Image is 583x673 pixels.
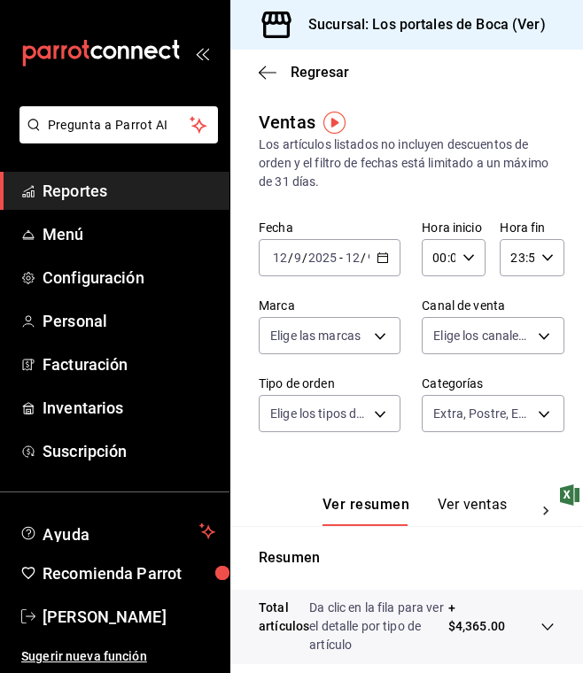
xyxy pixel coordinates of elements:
label: Marca [259,299,400,312]
span: Facturación [43,352,215,376]
div: Los artículos listados no incluyen descuentos de orden y el filtro de fechas está limitado a un m... [259,135,555,191]
button: Pregunta a Parrot AI [19,106,218,143]
img: Tooltip marker [323,112,346,134]
h3: Sucursal: Los portales de Boca (Ver) [294,14,546,35]
button: Ver resumen [323,496,409,526]
p: Resumen [259,547,555,569]
span: Elige los tipos de orden [270,405,368,422]
input: -- [272,251,288,265]
div: navigation tabs [323,496,528,526]
p: Da clic en la fila para ver el detalle por tipo de artículo [309,599,448,654]
span: Pregunta a Parrot AI [48,116,190,135]
input: -- [367,251,376,265]
label: Hora fin [500,221,564,234]
span: Configuración [43,266,215,290]
label: Fecha [259,221,400,234]
div: Ventas [259,109,315,135]
button: Ver ventas [438,496,508,526]
input: -- [345,251,361,265]
input: ---- [307,251,338,265]
span: Extra, Postre, Especialidad, Entrada, Taco [433,405,531,422]
label: Hora inicio [422,221,486,234]
a: Pregunta a Parrot AI [12,128,218,147]
span: / [302,251,307,265]
span: Recomienda Parrot [43,561,215,585]
p: Total artículos [259,599,309,654]
span: Regresar [291,64,349,81]
span: / [288,251,293,265]
span: [PERSON_NAME] [43,605,215,629]
label: Tipo de orden [259,377,400,390]
span: Ayuda [43,521,192,542]
span: Elige los canales de venta [433,327,531,344]
span: Suscripción [43,439,215,463]
span: Elige las marcas [270,327,361,344]
label: Canal de venta [422,299,564,312]
label: Categorías [422,377,564,390]
span: Inventarios [43,396,215,420]
span: Reportes [43,179,215,203]
input: -- [293,251,302,265]
span: - [339,251,343,265]
span: Menú [43,222,215,246]
p: + $4,365.00 [448,599,505,654]
span: / [361,251,366,265]
span: Personal [43,309,215,333]
button: Regresar [259,64,349,81]
button: open_drawer_menu [195,46,209,60]
span: Sugerir nueva función [21,647,215,666]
